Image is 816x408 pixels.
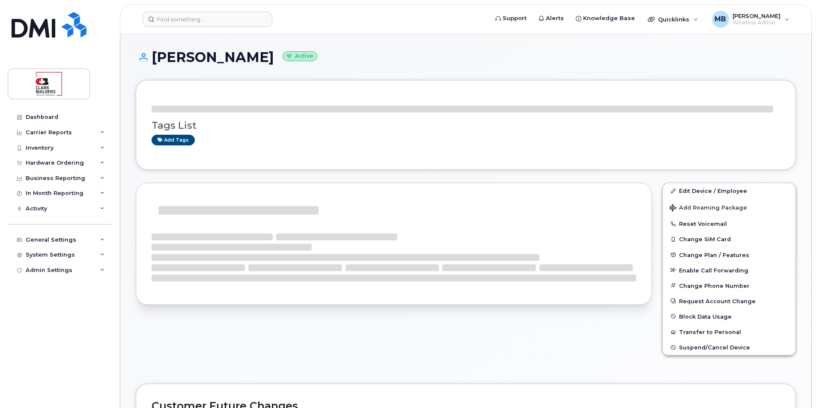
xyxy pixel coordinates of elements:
button: Change Phone Number [663,278,795,293]
span: Suspend/Cancel Device [679,344,750,351]
button: Block Data Usage [663,309,795,324]
small: Active [283,51,317,61]
button: Request Account Change [663,293,795,309]
button: Add Roaming Package [663,198,795,216]
button: Change Plan / Features [663,247,795,263]
button: Change SIM Card [663,231,795,247]
button: Reset Voicemail [663,216,795,231]
a: Edit Device / Employee [663,183,795,198]
button: Transfer to Personal [663,324,795,340]
span: Change Plan / Features [679,251,749,258]
h1: [PERSON_NAME] [136,50,796,65]
button: Enable Call Forwarding [663,263,795,278]
h3: Tags List [152,120,780,131]
button: Suspend/Cancel Device [663,340,795,355]
span: Add Roaming Package [670,204,747,213]
a: Add tags [152,135,195,145]
span: Enable Call Forwarding [679,267,748,273]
